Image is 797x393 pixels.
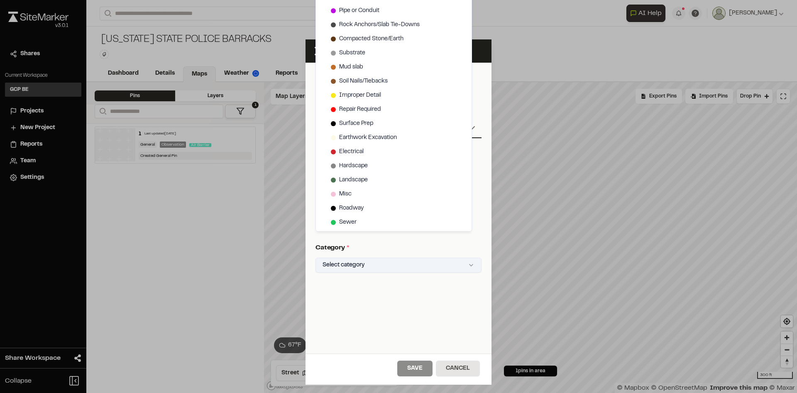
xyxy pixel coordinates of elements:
[339,63,363,72] span: Mud slab
[769,385,795,391] a: Maxar
[339,190,352,199] span: Misc
[339,77,388,86] span: Soil Nails/Tiebacks
[339,105,381,114] span: Repair Required
[339,204,364,213] span: Roadway
[781,332,793,344] button: Zoom in
[339,91,381,100] span: Improper Detail
[339,34,403,44] span: Compacted Stone/Earth
[339,147,364,156] span: Electrical
[617,385,649,391] a: Mapbox
[339,49,365,58] span: Substrate
[757,372,793,379] div: 300 ft
[781,344,793,356] button: Zoom out
[781,356,793,368] button: Reset bearing to north
[339,6,379,15] span: Pipe or Conduit
[339,119,373,128] span: Surface Prep
[339,176,368,185] span: Landscape
[339,218,357,227] span: Sewer
[339,161,368,171] span: Hardscape
[339,133,397,142] span: Earthwork Excavation
[339,20,420,29] span: Rock Anchors/Slab Tie-Downs
[651,385,707,391] a: OpenStreetMap
[781,315,793,327] button: Find my location
[266,381,303,391] a: Mapbox logo
[710,385,768,391] a: Map feedback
